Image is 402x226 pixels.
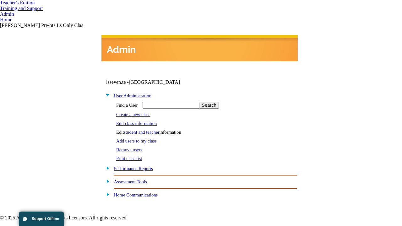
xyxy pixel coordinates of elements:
[101,35,298,61] img: header
[103,191,110,197] img: plus.gif
[116,112,150,117] a: Create a new class
[103,92,110,98] img: minus.gif
[35,2,38,4] img: teacher_arrow.png
[106,79,222,85] td: lsseven.te -
[114,179,147,184] a: Assessment Tools
[116,138,157,143] a: Add users to my class
[129,79,180,85] nobr: [GEOGRAPHIC_DATA]
[199,102,219,109] input: Search
[114,192,158,197] a: Home Communications
[116,129,219,135] td: Edit information
[116,147,142,152] a: Remove users
[116,156,142,161] a: Print class list
[116,101,138,109] td: Find a User
[114,93,151,98] a: User Administration
[43,8,45,10] img: teacher_arrow_small.png
[114,166,153,171] a: Performance Reports
[116,121,157,126] a: Edit class information
[19,212,64,226] button: Support Offline
[32,217,59,221] span: Support Offline
[103,165,110,171] img: plus.gif
[124,130,159,135] a: student and teacher
[103,178,110,184] img: plus.gif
